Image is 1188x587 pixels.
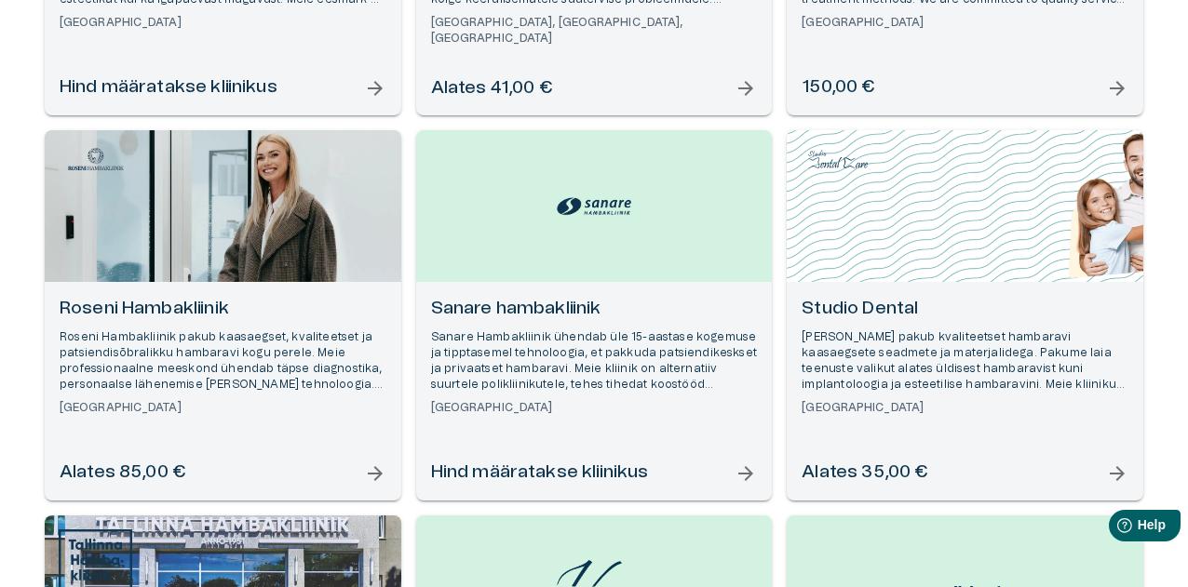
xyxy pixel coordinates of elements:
[364,462,386,485] span: arrow_forward
[735,462,757,485] span: arrow_forward
[431,297,758,322] h6: Sanare hambakliinik
[801,144,875,174] img: Studio Dental logo
[1106,77,1128,100] span: arrow_forward
[431,400,758,416] h6: [GEOGRAPHIC_DATA]
[787,130,1143,500] a: Open selected supplier available booking dates
[802,75,874,100] h6: 150,00 €
[60,297,386,322] h6: Roseni Hambakliinik
[60,15,386,31] h6: [GEOGRAPHIC_DATA]
[416,130,773,500] a: Open selected supplier available booking dates
[557,193,631,220] img: Sanare hambakliinik logo
[60,75,277,100] h6: Hind määratakse kliinikus
[60,329,386,394] p: Roseni Hambakliinik pakub kaasaegset, kvaliteetset ja patsiendisõbralikku hambaravi kogu perele. ...
[802,329,1128,394] p: [PERSON_NAME] pakub kvaliteetset hambaravi kaasaegsete seadmete ja materjalidega. Pakume laia tee...
[802,297,1128,322] h6: Studio Dental
[431,15,758,47] h6: [GEOGRAPHIC_DATA], [GEOGRAPHIC_DATA], [GEOGRAPHIC_DATA]
[431,329,758,394] p: Sanare Hambakliinik ühendab üle 15-aastase kogemuse ja tipptasemel tehnoloogia, et pakkuda patsie...
[802,400,1128,416] h6: [GEOGRAPHIC_DATA]
[802,15,1128,31] h6: [GEOGRAPHIC_DATA]
[1043,502,1188,554] iframe: Help widget launcher
[364,77,386,100] span: arrow_forward
[431,76,552,101] h6: Alates 41,00 €
[45,130,401,500] a: Open selected supplier available booking dates
[60,460,185,486] h6: Alates 85,00 €
[60,400,386,416] h6: [GEOGRAPHIC_DATA]
[431,460,649,486] h6: Hind määratakse kliinikus
[802,460,927,486] h6: Alates 35,00 €
[735,77,757,100] span: arrow_forward
[59,144,133,174] img: Roseni Hambakliinik logo
[1106,462,1128,485] span: arrow_forward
